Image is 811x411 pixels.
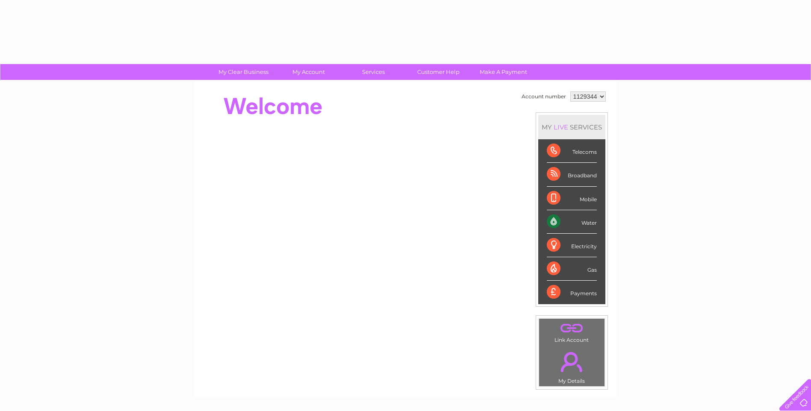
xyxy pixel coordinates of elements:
a: Services [338,64,409,80]
a: Make A Payment [468,64,539,80]
div: Payments [547,281,597,304]
div: Broadband [547,163,597,186]
div: Electricity [547,234,597,257]
a: My Account [273,64,344,80]
td: Account number [519,89,568,104]
td: Link Account [539,318,605,345]
div: Mobile [547,187,597,210]
div: Water [547,210,597,234]
div: Telecoms [547,139,597,163]
a: . [541,347,602,377]
a: My Clear Business [208,64,279,80]
a: . [541,321,602,336]
div: LIVE [552,123,570,131]
td: My Details [539,345,605,387]
div: Gas [547,257,597,281]
div: MY SERVICES [538,115,605,139]
a: Customer Help [403,64,474,80]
